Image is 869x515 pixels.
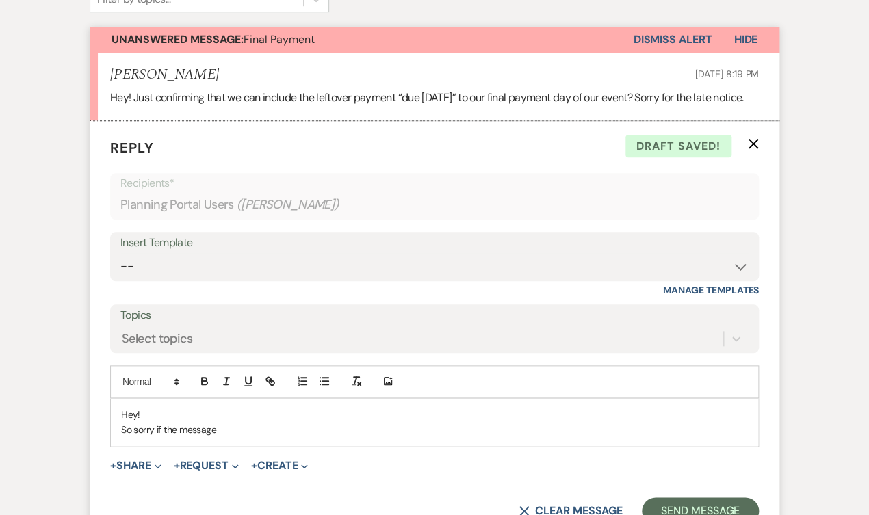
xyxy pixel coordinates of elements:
[174,460,180,471] span: +
[251,460,257,471] span: +
[110,460,161,471] button: Share
[734,32,757,47] span: Hide
[112,32,315,47] span: Final Payment
[237,196,339,214] span: ( [PERSON_NAME] )
[663,284,759,296] a: Manage Templates
[174,460,239,471] button: Request
[633,27,712,53] button: Dismiss Alert
[120,306,749,326] label: Topics
[120,192,749,218] div: Planning Portal Users
[625,135,731,158] span: Draft saved!
[90,27,633,53] button: Unanswered Message:Final Payment
[110,139,154,157] span: Reply
[121,422,748,437] p: So sorry if the message
[251,460,308,471] button: Create
[110,66,219,83] h5: [PERSON_NAME]
[110,460,116,471] span: +
[122,329,193,347] div: Select topics
[121,407,748,422] p: Hey!
[712,27,779,53] button: Hide
[120,174,749,192] p: Recipients*
[110,89,759,107] p: Hey! Just confirming that we can include the leftover payment “due [DATE]” to our final payment d...
[112,32,244,47] strong: Unanswered Message:
[695,68,759,80] span: [DATE] 8:19 PM
[120,233,749,253] div: Insert Template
